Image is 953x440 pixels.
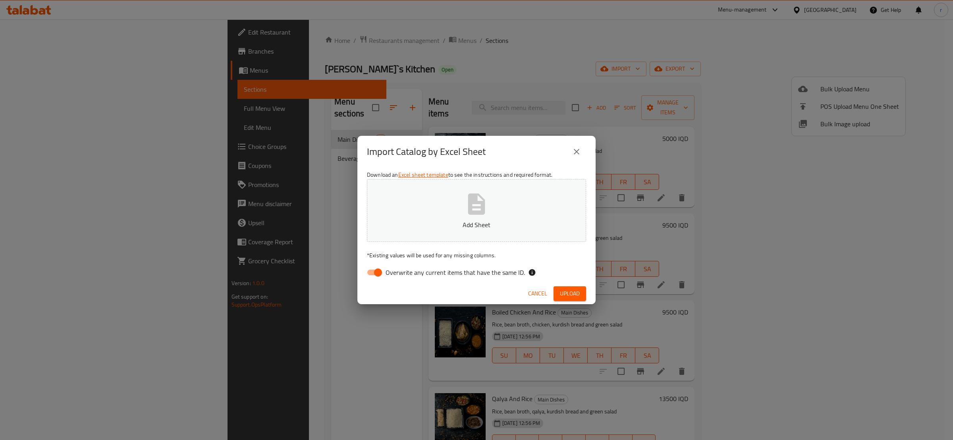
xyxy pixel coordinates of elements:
h2: Import Catalog by Excel Sheet [367,145,486,158]
span: Overwrite any current items that have the same ID. [386,268,525,277]
a: Excel sheet template [398,170,448,180]
svg: If the overwrite option isn't selected, then the items that match an existing ID will be ignored ... [528,268,536,276]
p: Existing values will be used for any missing columns. [367,251,586,259]
button: Add Sheet [367,179,586,242]
div: Download an to see the instructions and required format. [357,168,596,283]
span: Cancel [528,289,547,299]
p: Add Sheet [379,220,574,230]
button: close [567,142,586,161]
button: Upload [554,286,586,301]
button: Cancel [525,286,550,301]
span: Upload [560,289,580,299]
